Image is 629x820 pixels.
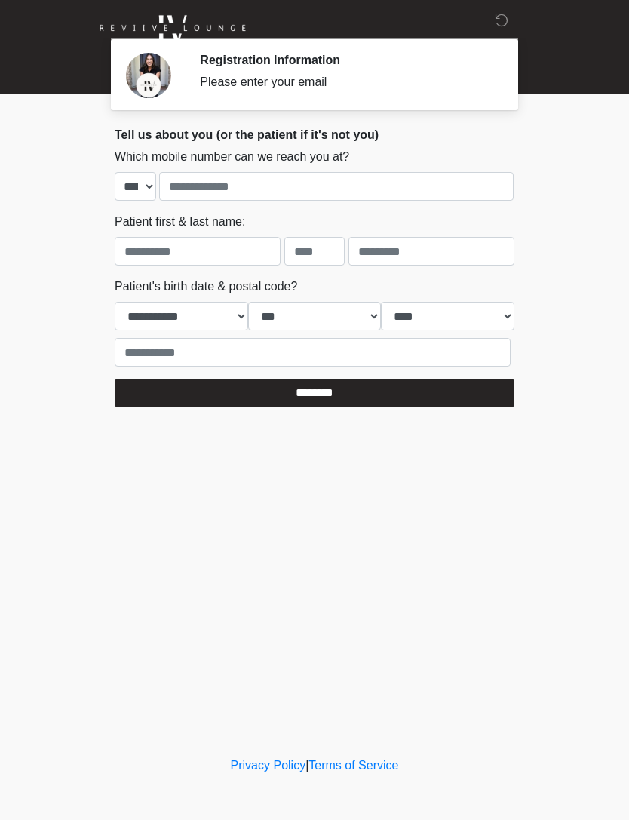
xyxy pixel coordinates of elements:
a: Terms of Service [308,759,398,772]
label: Patient first & last name: [115,213,245,231]
a: | [305,759,308,772]
label: Which mobile number can we reach you at? [115,148,349,166]
img: Agent Avatar [126,53,171,98]
div: Please enter your email [200,73,492,91]
img: Reviive Lounge Logo [100,11,246,45]
h2: Tell us about you (or the patient if it's not you) [115,127,514,142]
label: Patient's birth date & postal code? [115,278,297,296]
a: Privacy Policy [231,759,306,772]
h2: Registration Information [200,53,492,67]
